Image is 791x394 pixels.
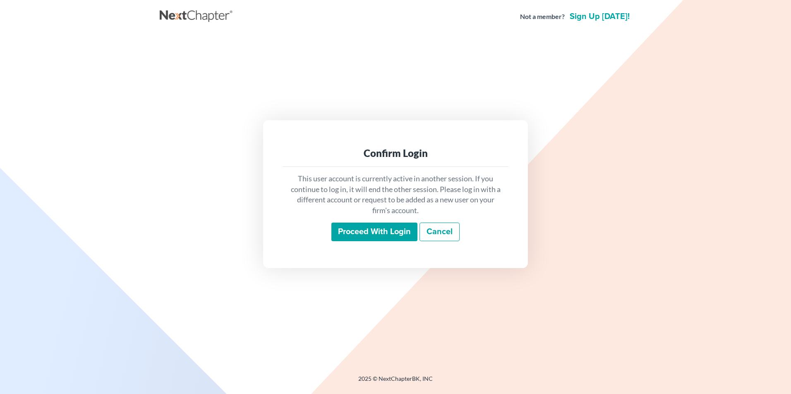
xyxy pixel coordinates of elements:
div: 2025 © NextChapterBK, INC [160,375,631,389]
a: Cancel [419,223,460,242]
strong: Not a member? [520,12,565,21]
input: Proceed with login [331,223,417,242]
p: This user account is currently active in another session. If you continue to log in, it will end ... [290,173,501,216]
div: Confirm Login [290,147,501,160]
a: Sign up [DATE]! [568,12,631,21]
